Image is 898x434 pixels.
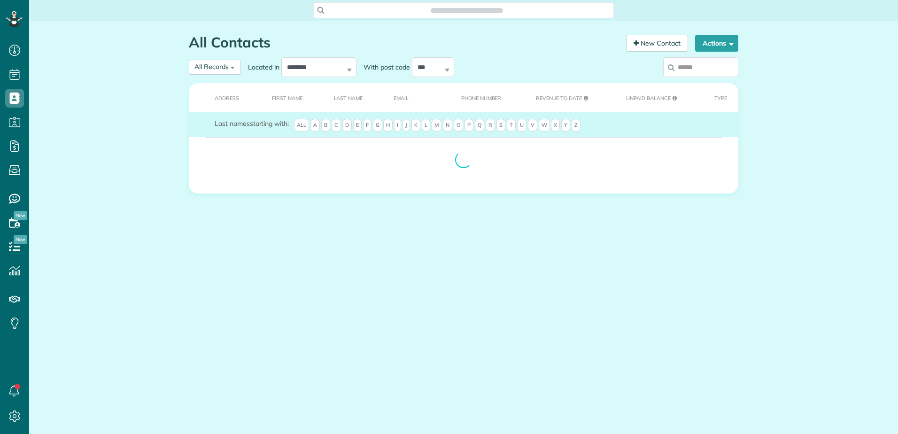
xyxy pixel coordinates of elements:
[454,119,463,132] span: O
[215,119,250,128] span: Last names
[403,119,410,132] span: J
[539,119,550,132] span: W
[475,119,484,132] span: Q
[215,119,289,128] label: starting with:
[443,119,452,132] span: N
[612,83,699,112] th: Unpaid Balance
[363,119,372,132] span: F
[626,35,688,52] a: New Contact
[496,119,505,132] span: S
[189,83,257,112] th: Address
[194,62,229,71] span: All Records
[310,119,320,132] span: A
[319,83,379,112] th: Last Name
[294,119,309,132] span: All
[257,83,319,112] th: First Name
[486,119,495,132] span: R
[14,235,27,244] span: New
[528,119,537,132] span: V
[517,119,526,132] span: U
[379,83,447,112] th: Email
[342,119,352,132] span: D
[507,119,516,132] span: T
[353,119,362,132] span: E
[189,35,619,50] h1: All Contacts
[572,119,581,132] span: Z
[700,83,738,112] th: Type
[551,119,560,132] span: X
[321,119,330,132] span: B
[356,62,412,72] label: With post code
[422,119,430,132] span: L
[373,119,382,132] span: G
[432,119,441,132] span: M
[561,119,570,132] span: Y
[383,119,393,132] span: H
[332,119,341,132] span: C
[464,119,473,132] span: P
[14,211,27,220] span: New
[695,35,738,52] button: Actions
[411,119,420,132] span: K
[521,83,612,112] th: Revenue to Date
[447,83,521,112] th: Phone number
[241,62,281,72] label: Located in
[394,119,401,132] span: I
[440,6,493,15] span: Search ZenMaid…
